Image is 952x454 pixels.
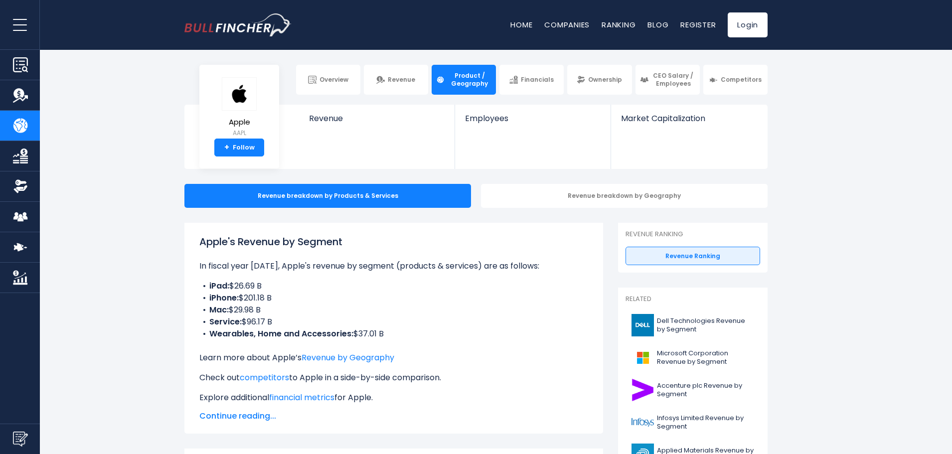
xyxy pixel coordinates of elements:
b: iPhone: [209,292,239,303]
span: Revenue [309,114,445,123]
span: Financials [521,76,554,84]
span: Employees [465,114,600,123]
b: iPad: [209,280,229,292]
li: $29.98 B [199,304,588,316]
b: Service: [209,316,242,327]
img: Ownership [13,179,28,194]
img: INFY logo [632,411,654,434]
a: Login [728,12,768,37]
a: CEO Salary / Employees [635,65,700,95]
p: Learn more about Apple’s [199,352,588,364]
a: Revenue Ranking [626,247,760,266]
a: financial metrics [269,392,334,403]
b: Mac: [209,304,229,315]
p: Revenue Ranking [626,230,760,239]
a: Go to homepage [184,13,292,36]
a: +Follow [214,139,264,156]
img: ACN logo [632,379,654,401]
span: Revenue [388,76,415,84]
h1: Apple's Revenue by Segment [199,234,588,249]
a: Apple AAPL [221,77,257,139]
span: Microsoft Corporation Revenue by Segment [657,349,754,366]
p: In fiscal year [DATE], Apple's revenue by segment (products & services) are as follows: [199,260,588,272]
a: Financials [499,65,564,95]
strong: + [224,143,229,152]
a: Ranking [602,19,635,30]
span: Product / Geography [448,72,491,87]
a: Market Capitalization [611,105,767,140]
p: Related [626,295,760,303]
span: Accenture plc Revenue by Segment [657,382,754,399]
div: Revenue breakdown by Products & Services [184,184,471,208]
li: $37.01 B [199,328,588,340]
span: Continue reading... [199,410,588,422]
a: Dell Technologies Revenue by Segment [626,311,760,339]
a: Employees [455,105,610,140]
img: bullfincher logo [184,13,292,36]
span: Overview [319,76,348,84]
span: Dell Technologies Revenue by Segment [657,317,754,334]
img: MSFT logo [632,346,654,369]
span: Infosys Limited Revenue by Segment [657,414,754,431]
li: $26.69 B [199,280,588,292]
a: Revenue [364,65,428,95]
a: Home [510,19,532,30]
a: Revenue [299,105,455,140]
small: AAPL [222,129,257,138]
li: $96.17 B [199,316,588,328]
div: Revenue breakdown by Geography [481,184,768,208]
a: Infosys Limited Revenue by Segment [626,409,760,436]
a: Competitors [703,65,768,95]
a: Blog [647,19,668,30]
a: Microsoft Corporation Revenue by Segment [626,344,760,371]
span: CEO Salary / Employees [651,72,695,87]
a: Revenue by Geography [302,352,394,363]
a: Ownership [567,65,632,95]
a: Overview [296,65,360,95]
a: competitors [240,372,289,383]
li: $201.18 B [199,292,588,304]
span: Market Capitalization [621,114,757,123]
span: Ownership [588,76,622,84]
span: Apple [222,118,257,127]
a: Product / Geography [432,65,496,95]
a: Register [680,19,716,30]
p: Explore additional for Apple. [199,392,588,404]
img: DELL logo [632,314,654,336]
b: Wearables, Home and Accessories: [209,328,353,339]
a: Companies [544,19,590,30]
span: Competitors [721,76,762,84]
p: Check out to Apple in a side-by-side comparison. [199,372,588,384]
a: Accenture plc Revenue by Segment [626,376,760,404]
